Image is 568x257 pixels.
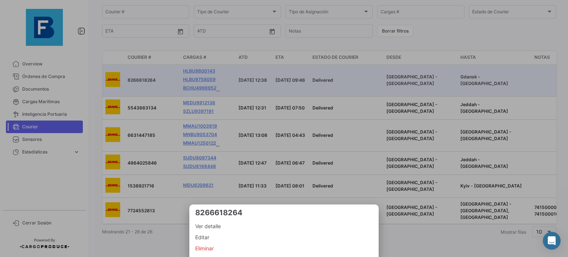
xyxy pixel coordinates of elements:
[543,232,561,250] div: Abrir Intercom Messenger
[195,207,373,218] h3: 8266618264
[195,233,373,242] span: Editar
[195,232,373,243] a: Editar
[195,222,373,231] span: Ver detalle
[195,221,373,232] a: Ver detalle
[195,244,373,253] span: Eliminar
